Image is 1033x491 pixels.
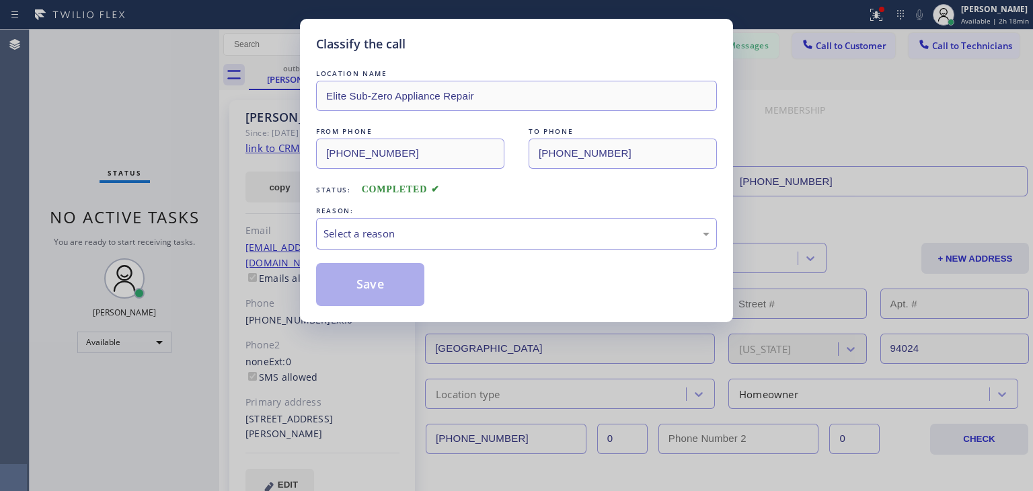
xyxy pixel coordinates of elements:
[316,263,424,306] button: Save
[316,139,504,169] input: From phone
[529,139,717,169] input: To phone
[316,204,717,218] div: REASON:
[323,226,710,241] div: Select a reason
[316,185,351,194] span: Status:
[316,67,717,81] div: LOCATION NAME
[362,184,440,194] span: COMPLETED
[316,124,504,139] div: FROM PHONE
[529,124,717,139] div: TO PHONE
[316,35,406,53] h5: Classify the call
